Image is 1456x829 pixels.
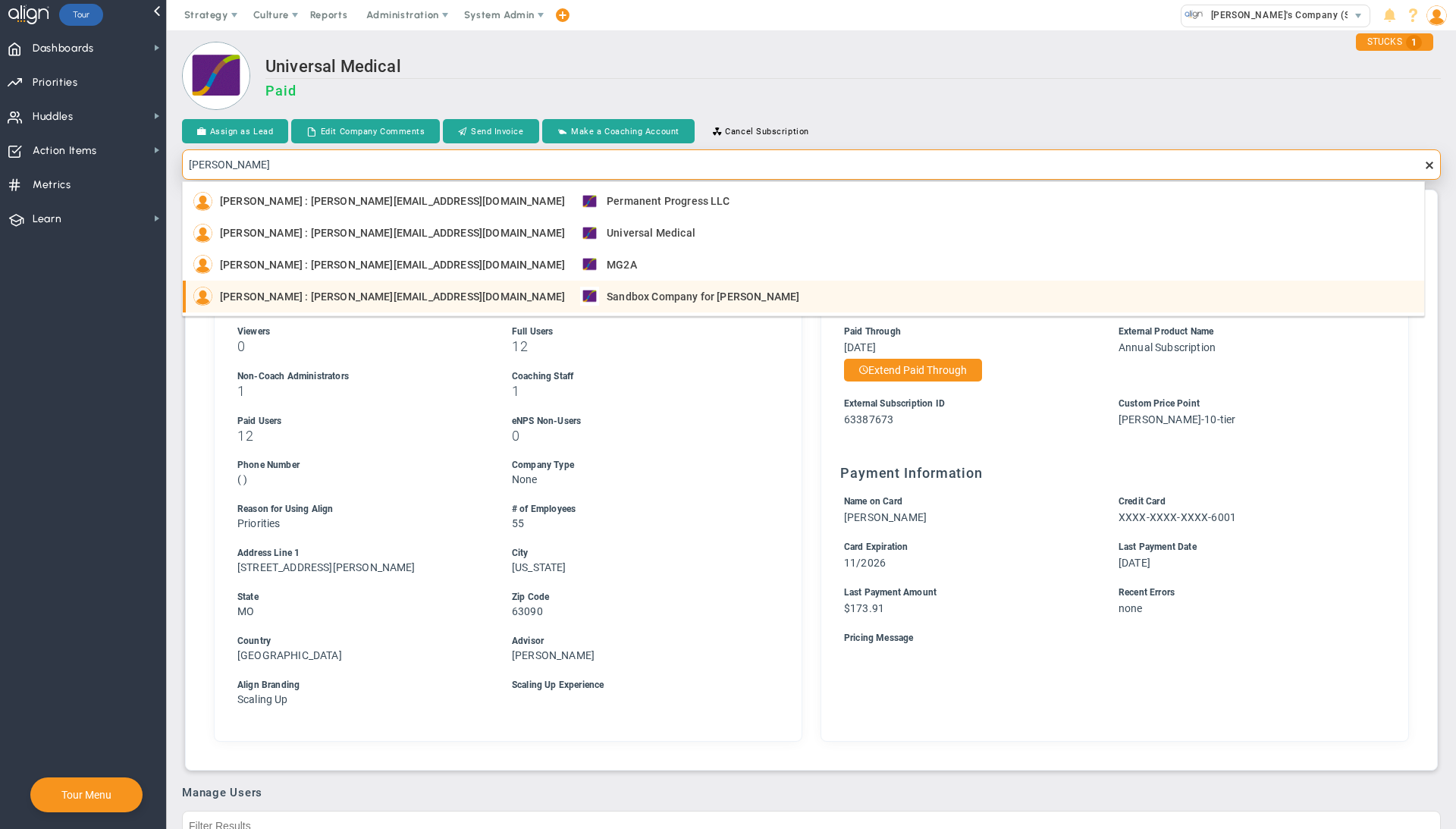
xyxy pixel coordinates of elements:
[237,502,484,517] div: Reason for Using Align
[1119,341,1216,353] span: Annual Subscription
[1348,5,1370,27] span: select
[698,119,824,143] button: Cancel Subscription
[1119,586,1365,600] div: Recent Errors
[237,634,484,648] div: Country
[512,590,758,604] div: Zip Code
[844,413,893,425] span: 63387673
[607,259,637,270] span: MG2A
[607,196,730,206] span: Permanent Progress LLC
[512,326,554,337] span: Full Users
[193,224,212,243] img: Steve DuVall
[1119,325,1365,339] div: External Product Name
[220,228,565,238] span: [PERSON_NAME] : [PERSON_NAME][EMAIL_ADDRESS][DOMAIN_NAME]
[512,546,758,561] div: City
[182,149,1441,180] input: Search by Person...
[844,325,1090,339] div: Paid Through
[1406,35,1422,50] span: 1
[512,429,758,443] h3: 0
[265,83,1441,99] h3: Paid
[844,359,982,382] button: Extend Paid Through
[237,416,282,426] span: Paid Users
[237,371,349,382] span: Non-Coach Administrators
[464,9,535,20] span: System Admin
[512,371,573,382] span: Coaching Staff
[182,786,1441,799] h3: Manage Users
[237,605,254,617] span: MO
[184,9,228,20] span: Strategy
[237,339,484,353] h3: 0
[580,287,599,306] img: Sandbox Company for Steve DuVall
[237,561,416,573] span: [STREET_ADDRESS][PERSON_NAME]
[182,42,250,110] img: Loading...
[33,169,71,201] span: Metrics
[33,67,78,99] span: Priorities
[33,135,97,167] span: Action Items
[237,546,484,561] div: Address Line 1
[237,649,342,661] span: [GEOGRAPHIC_DATA]
[220,259,565,270] span: [PERSON_NAME] : [PERSON_NAME][EMAIL_ADDRESS][DOMAIN_NAME]
[220,196,565,206] span: [PERSON_NAME] : [PERSON_NAME][EMAIL_ADDRESS][DOMAIN_NAME]
[512,678,758,692] div: Scaling Up Experience
[243,473,247,485] span: )
[220,291,565,302] span: [PERSON_NAME] : [PERSON_NAME][EMAIL_ADDRESS][DOMAIN_NAME]
[844,495,1090,509] div: Name on Card
[253,9,289,20] span: Culture
[512,517,524,529] span: 55
[1119,602,1143,614] span: none
[193,287,212,306] img: Steve DuVall
[607,291,799,302] span: Sandbox Company for [PERSON_NAME]
[1119,397,1365,411] div: Custom Price Point
[512,502,758,517] div: # of Employees
[542,119,695,143] button: Make a Coaching Account
[512,416,581,426] span: eNPS Non-Users
[237,458,484,473] div: Phone Number
[33,203,61,235] span: Learn
[512,561,566,573] span: [US_STATE]
[237,473,241,485] span: (
[237,429,484,443] h3: 12
[580,224,599,243] img: Universal Medical
[844,341,876,353] span: [DATE]
[291,119,440,143] button: Edit Company Comments
[1119,557,1150,569] span: [DATE]
[193,192,212,211] img: Steve DuVall
[1426,5,1447,26] img: 48978.Person.photo
[1441,157,1453,171] span: clear
[33,101,74,133] span: Huddles
[33,33,94,64] span: Dashboards
[193,255,212,274] img: Steve DuVall
[844,540,1090,554] div: Card Expiration
[512,649,595,661] span: [PERSON_NAME]
[580,255,599,274] img: MG2A
[607,228,695,238] span: Universal Medical
[844,586,1090,600] div: Last Payment Amount
[512,605,543,617] span: 63090
[182,119,288,143] button: Assign as Lead
[844,557,886,569] span: 11/2026
[1119,540,1365,554] div: Last Payment Date
[512,473,538,485] span: None
[265,57,1441,79] h2: Universal Medical
[1185,5,1203,24] img: 33318.Company.photo
[1119,511,1236,523] span: XXXX-XXXX-XXXX-6001
[237,678,484,692] div: Align Branding
[237,326,270,337] span: Viewers
[1119,495,1365,509] div: Credit Card
[512,339,758,353] h3: 12
[512,458,758,473] div: Company Type
[1203,5,1387,25] span: [PERSON_NAME]'s Company (Sandbox)
[443,119,538,143] button: Send Invoice
[512,384,758,398] h3: 1
[844,631,1365,645] div: Pricing Message
[237,517,281,529] span: Priorities
[237,590,484,604] div: State
[580,192,599,211] img: Permanent Progress LLC
[844,397,1090,411] div: External Subscription ID
[1356,33,1433,51] div: STUCKS
[237,693,288,705] span: Scaling Up
[512,634,758,648] div: Advisor
[1119,413,1235,425] span: [PERSON_NAME]-10-tier
[844,602,884,614] span: $173.91
[840,465,1389,481] h3: Payment Information
[844,511,927,523] span: [PERSON_NAME]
